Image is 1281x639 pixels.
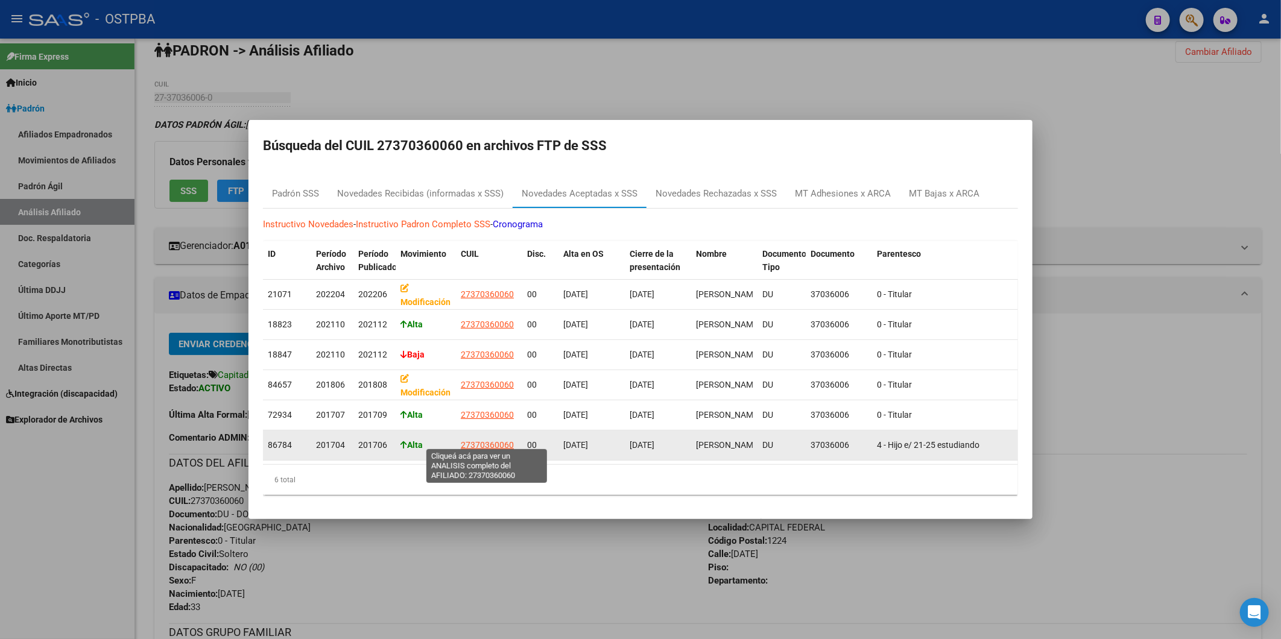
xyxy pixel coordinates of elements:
a: Instructivo Padron Completo SSS [356,219,490,230]
span: 201709 [358,410,387,420]
div: 00 [527,408,554,422]
span: [PERSON_NAME] [696,440,761,450]
strong: Modificación [400,374,451,397]
strong: Modificación [400,283,451,307]
span: [DATE] [630,380,654,389]
div: 00 [527,318,554,332]
datatable-header-cell: ID [263,241,311,294]
datatable-header-cell: Documento Tipo [758,241,806,294]
span: 201707 [316,410,345,420]
div: 00 [527,288,554,301]
span: 201704 [316,440,345,450]
div: DU [762,288,801,301]
div: MT Bajas x ARCA [909,187,979,201]
div: 37036006 [811,378,867,392]
span: 27370360060 [461,289,514,299]
span: 86784 [268,440,292,450]
datatable-header-cell: Movimiento [396,241,456,294]
span: 202112 [358,319,387,329]
span: Disc. [527,249,546,259]
div: 6 total [263,465,1018,495]
span: 202206 [358,289,387,299]
span: 0 - Titular [877,410,912,420]
div: Padrón SSS [272,187,319,201]
span: Cierre de la presentación [630,249,680,272]
span: Documento [811,249,855,259]
span: 201808 [358,380,387,389]
a: Instructivo Novedades [263,219,353,230]
span: [DATE] [630,440,654,450]
span: 27370360060 [461,410,514,420]
span: 27370360060 [461,350,514,359]
div: Novedades Recibidas (informadas x SSS) [337,187,504,201]
span: [DATE] [630,350,654,359]
span: 0 - Titular [877,319,912,329]
strong: Alta [400,410,423,420]
div: Novedades Aceptadas x SSS [522,187,637,201]
span: Documento Tipo [762,249,806,272]
span: [DATE] [563,410,588,420]
span: 201806 [316,380,345,389]
span: Alta en OS [563,249,604,259]
a: Cronograma [493,219,543,230]
strong: Baja [400,350,425,359]
span: [DATE] [630,289,654,299]
div: DU [762,438,801,452]
span: 4 - Hijo e/ 21-25 estudiando [877,440,979,450]
datatable-header-cell: Documento [806,241,872,294]
datatable-header-cell: Parentesco [872,241,1017,294]
span: 201706 [358,440,387,450]
span: 18847 [268,350,292,359]
div: Novedades Rechazadas x SSS [656,187,777,201]
h2: Búsqueda del CUIL 27370360060 en archivos FTP de SSS [263,134,1018,157]
div: DU [762,318,801,332]
span: Movimiento [400,249,446,259]
datatable-header-cell: Situacion Revista [1017,241,1137,294]
datatable-header-cell: Período Archivo [311,241,353,294]
span: [PERSON_NAME] [696,319,761,329]
datatable-header-cell: Alta en OS [558,241,625,294]
span: CUIL [461,249,479,259]
span: Período Publicado [358,249,397,272]
span: [DATE] [563,319,588,329]
div: 37036006 [811,288,867,301]
span: 27370360060 [461,380,514,389]
span: 72934 [268,410,292,420]
span: 0 - Titular [877,350,912,359]
span: [DATE] [630,410,654,420]
datatable-header-cell: Disc. [522,241,558,294]
span: 202112 [358,350,387,359]
span: [PERSON_NAME] [696,289,761,299]
strong: Alta [400,440,423,450]
span: [PERSON_NAME] [696,380,761,389]
span: 27370360060 [461,319,514,329]
span: 84657 [268,380,292,389]
span: 21071 [268,289,292,299]
div: 37036006 [811,318,867,332]
span: [DATE] [563,350,588,359]
span: Parentesco [877,249,921,259]
span: 202110 [316,350,345,359]
span: [PERSON_NAME] [696,350,761,359]
strong: Alta [400,319,423,329]
div: DU [762,408,801,422]
span: 0 - Titular [877,380,912,389]
div: DU [762,378,801,392]
datatable-header-cell: Nombre [691,241,758,294]
span: 202204 [316,289,345,299]
span: 18823 [268,319,292,329]
datatable-header-cell: Cierre de la presentación [625,241,691,294]
span: [DATE] [630,319,654,329]
p: - - [263,218,1018,231]
div: 37036006 [811,348,867,362]
div: 00 [527,348,554,362]
span: [PERSON_NAME] [696,410,761,420]
datatable-header-cell: Período Publicado [353,241,396,294]
span: [DATE] [563,289,588,299]
div: Open Intercom Messenger [1240,598,1269,627]
span: 27370360060 [461,440,514,450]
div: 00 [527,378,554,392]
span: Nombre [696,249,727,259]
div: DU [762,348,801,362]
div: MT Adhesiones x ARCA [795,187,891,201]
